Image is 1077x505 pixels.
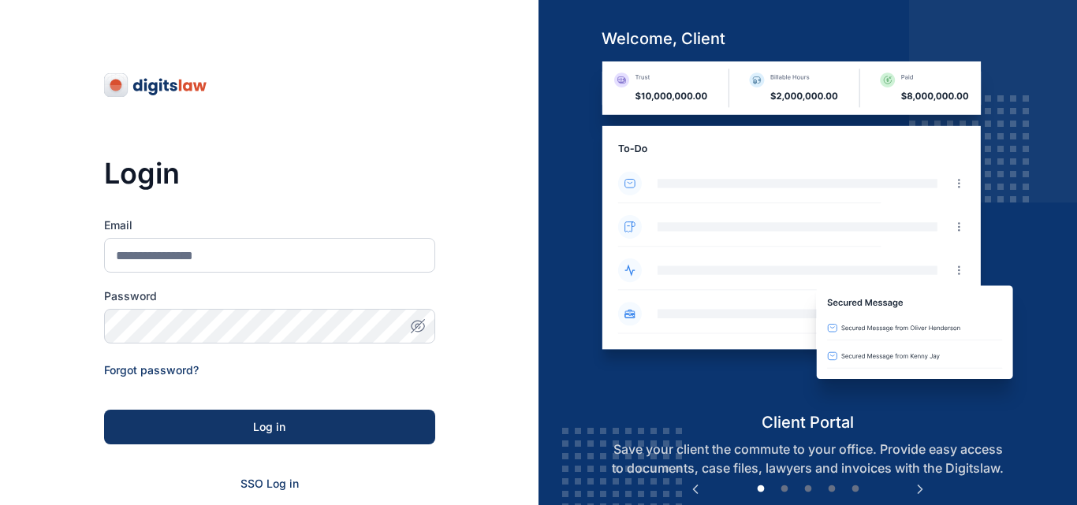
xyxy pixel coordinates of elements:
a: Forgot password? [104,363,199,377]
h3: Login [104,158,435,189]
div: Log in [129,419,410,435]
button: Log in [104,410,435,444]
h5: client portal [589,411,1027,433]
h5: welcome, client [589,28,1027,50]
button: 2 [777,481,792,497]
img: client-portal [589,61,1027,410]
img: digitslaw-logo [104,72,208,98]
label: Email [104,217,435,233]
button: 3 [800,481,816,497]
button: 5 [848,481,863,497]
button: Next [912,481,928,497]
button: 1 [753,481,769,497]
p: Save your client the commute to your office. Provide easy access to documents, case files, lawyer... [589,440,1027,477]
button: 4 [824,481,840,497]
label: Password [104,288,435,304]
a: SSO Log in [240,477,299,490]
button: Previous [688,481,703,497]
